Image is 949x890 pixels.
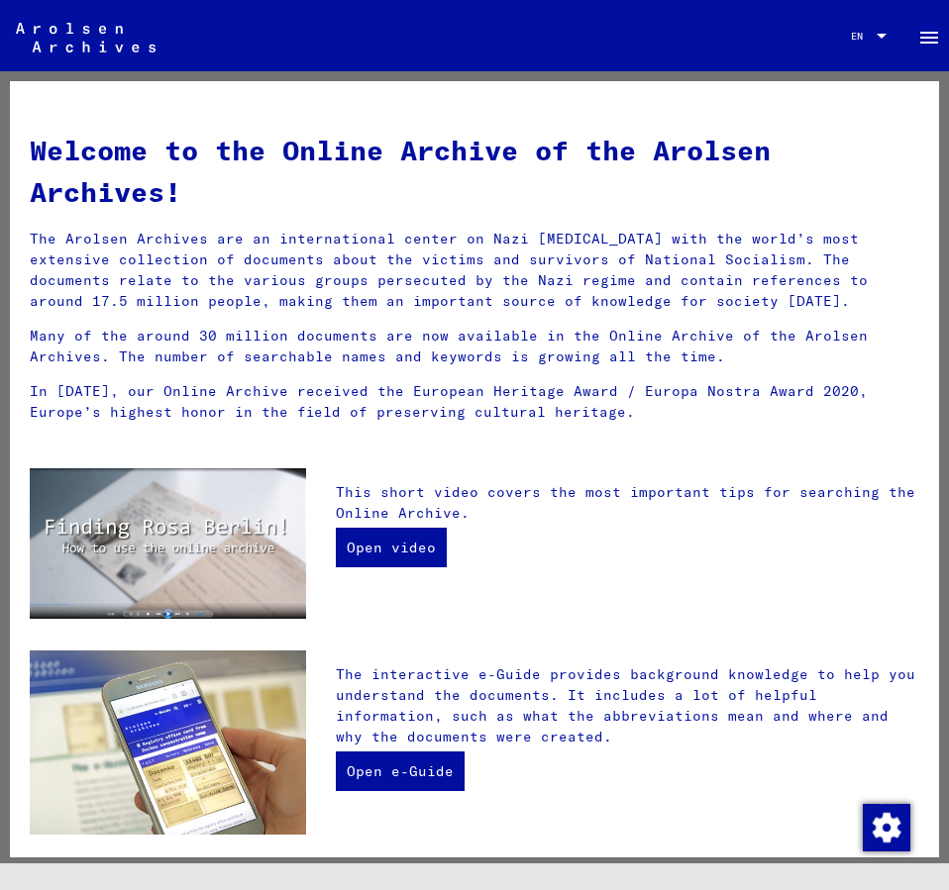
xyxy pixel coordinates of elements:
[16,23,156,52] img: Arolsen_neg.svg
[863,804,910,851] img: Change consent
[30,130,919,213] h1: Welcome to the Online Archive of the Arolsen Archives!
[30,381,919,423] p: In [DATE], our Online Archive received the European Heritage Award / Europa Nostra Award 2020, Eu...
[30,326,919,367] p: Many of the around 30 million documents are now available in the Online Archive of the Arolsen Ar...
[30,650,306,836] img: eguide.jpg
[336,751,465,791] a: Open e-Guide
[862,803,909,850] div: Change consent
[336,528,447,567] a: Open video
[917,26,941,49] mat-icon: Side nav toggle icon
[851,31,873,42] span: EN
[336,664,919,747] p: The interactive e-Guide provides background knowledge to help you understand the documents. It in...
[909,16,949,55] button: Toggle sidenav
[336,482,919,524] p: This short video covers the most important tips for searching the Online Archive.
[30,468,306,619] img: video.jpg
[30,229,919,312] p: The Arolsen Archives are an international center on Nazi [MEDICAL_DATA] with the world’s most ext...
